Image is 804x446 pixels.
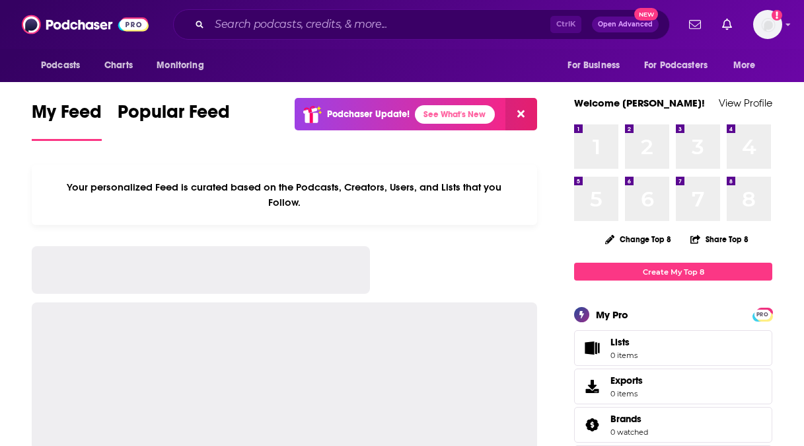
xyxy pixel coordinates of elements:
button: Change Top 8 [597,231,679,247]
span: My Feed [32,101,102,131]
span: 0 items [610,351,638,360]
span: More [733,56,756,75]
span: Charts [104,56,133,75]
img: User Profile [753,10,782,39]
img: Podchaser - Follow, Share and Rate Podcasts [22,12,149,37]
span: New [634,8,658,21]
a: Exports [574,369,772,404]
button: Open AdvancedNew [592,17,659,32]
span: Lists [610,336,630,348]
a: Show notifications dropdown [717,13,737,36]
div: Your personalized Feed is curated based on the Podcasts, Creators, Users, and Lists that you Follow. [32,165,537,225]
span: Lists [610,336,638,348]
a: Brands [610,413,648,425]
span: For Podcasters [644,56,708,75]
a: See What's New [415,105,495,124]
a: PRO [754,309,770,319]
a: Create My Top 8 [574,263,772,281]
button: Show profile menu [753,10,782,39]
span: Ctrl K [550,16,581,33]
span: 0 items [610,389,643,398]
a: Brands [579,416,605,434]
div: Search podcasts, credits, & more... [173,9,670,40]
span: Monitoring [157,56,203,75]
span: Open Advanced [598,21,653,28]
span: Lists [579,339,605,357]
input: Search podcasts, credits, & more... [209,14,550,35]
a: Charts [96,53,141,78]
svg: Add a profile image [772,10,782,21]
span: Exports [610,375,643,386]
button: open menu [636,53,727,78]
button: open menu [558,53,636,78]
span: Popular Feed [118,101,230,131]
span: Exports [579,377,605,396]
a: 0 watched [610,427,648,437]
a: Welcome [PERSON_NAME]! [574,97,705,109]
div: My Pro [596,308,628,321]
a: Show notifications dropdown [684,13,706,36]
span: Brands [610,413,641,425]
span: For Business [567,56,620,75]
button: open menu [32,53,97,78]
a: Popular Feed [118,101,230,141]
span: Brands [574,407,772,443]
span: Logged in as cnagle [753,10,782,39]
a: View Profile [719,97,772,109]
button: Share Top 8 [690,226,749,252]
button: open menu [724,53,772,78]
a: Lists [574,330,772,366]
span: Podcasts [41,56,80,75]
a: My Feed [32,101,102,141]
button: open menu [147,53,221,78]
p: Podchaser Update! [327,109,410,120]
